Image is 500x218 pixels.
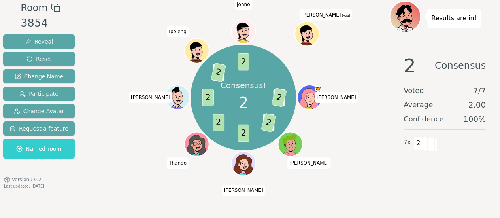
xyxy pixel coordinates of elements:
[3,87,75,101] button: Participate
[271,88,287,108] span: 2
[238,53,249,71] span: 2
[4,184,44,188] span: Last updated: [DATE]
[9,125,68,133] span: Request a feature
[468,99,486,110] span: 2.00
[3,34,75,49] button: Reveal
[14,107,64,115] span: Change Avatar
[435,56,486,75] span: Consensus
[238,125,249,142] span: 2
[404,114,443,125] span: Confidence
[315,86,321,92] span: Norval is the host
[473,85,486,96] span: 7 / 7
[220,80,266,91] p: Consensus!
[25,38,53,45] span: Reveal
[15,72,63,80] span: Change Name
[21,1,47,15] span: Room
[213,114,224,131] span: 2
[287,157,331,169] span: Click to change your name
[404,99,433,110] span: Average
[3,104,75,118] button: Change Avatar
[167,26,188,37] span: Click to change your name
[295,23,318,45] button: Click to change your avatar
[404,85,424,96] span: Voted
[463,114,486,125] span: 100 %
[26,55,51,63] span: Reset
[238,91,248,115] span: 2
[341,14,350,17] span: (you)
[3,139,75,159] button: Named room
[404,56,416,75] span: 2
[3,121,75,136] button: Request a feature
[261,113,276,133] span: 2
[129,92,172,103] span: Click to change your name
[210,63,226,82] span: 2
[414,136,423,150] span: 2
[21,15,60,31] div: 3854
[202,89,213,106] span: 2
[300,9,352,21] span: Click to change your name
[19,90,58,98] span: Participate
[167,157,189,169] span: Click to change your name
[222,185,265,196] span: Click to change your name
[431,13,477,24] p: Results are in!
[3,69,75,83] button: Change Name
[16,145,62,153] span: Named room
[4,176,42,183] button: Version0.9.2
[3,52,75,66] button: Reset
[315,92,358,103] span: Click to change your name
[12,176,42,183] span: Version 0.9.2
[404,138,411,147] span: 7 x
